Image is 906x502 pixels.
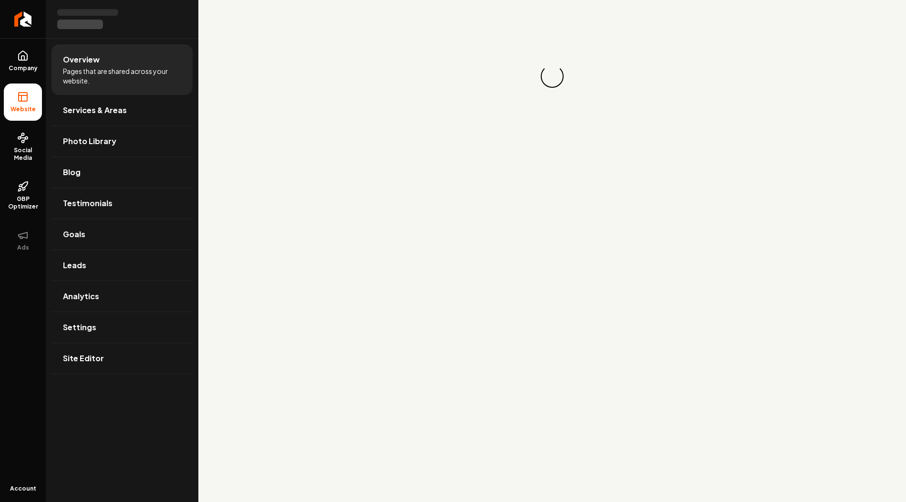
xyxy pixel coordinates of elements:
[51,157,193,188] a: Blog
[7,105,40,113] span: Website
[13,244,33,251] span: Ads
[63,260,86,271] span: Leads
[51,312,193,343] a: Settings
[63,353,104,364] span: Site Editor
[51,219,193,250] a: Goals
[63,105,127,116] span: Services & Areas
[4,222,42,259] button: Ads
[4,195,42,210] span: GBP Optimizer
[63,291,99,302] span: Analytics
[51,95,193,125] a: Services & Areas
[51,343,193,374] a: Site Editor
[5,64,41,72] span: Company
[63,54,100,65] span: Overview
[51,188,193,219] a: Testimonials
[51,281,193,312] a: Analytics
[63,229,85,240] span: Goals
[4,146,42,162] span: Social Media
[538,62,566,91] div: Loading
[10,485,36,492] span: Account
[63,322,96,333] span: Settings
[63,136,116,147] span: Photo Library
[4,42,42,80] a: Company
[63,66,181,85] span: Pages that are shared across your website.
[4,173,42,218] a: GBP Optimizer
[4,125,42,169] a: Social Media
[63,167,81,178] span: Blog
[51,250,193,281] a: Leads
[51,126,193,157] a: Photo Library
[14,11,32,27] img: Rebolt Logo
[63,198,113,209] span: Testimonials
